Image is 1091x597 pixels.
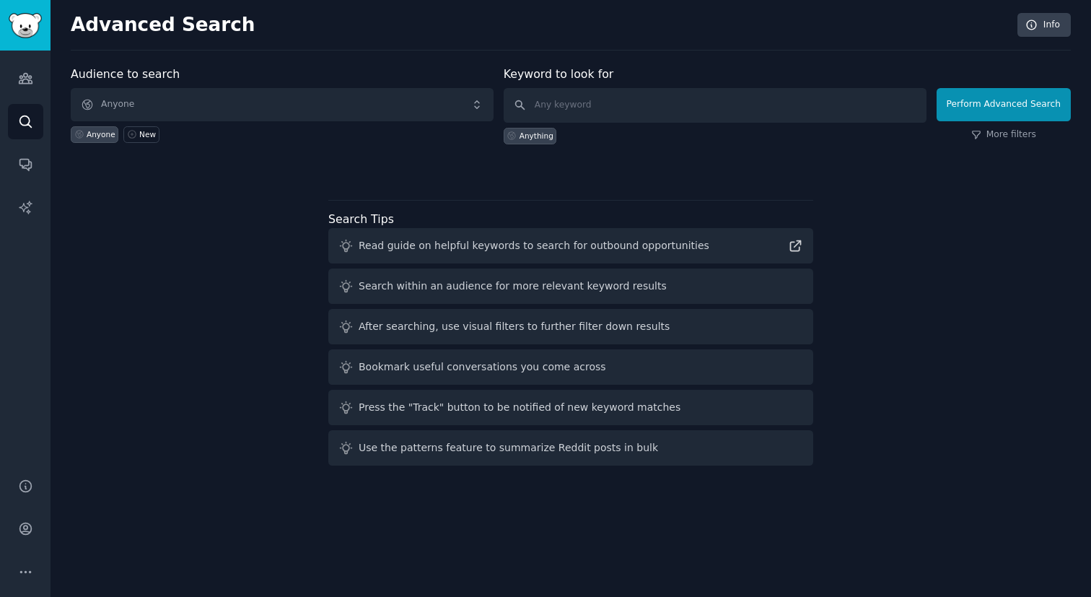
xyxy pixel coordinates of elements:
[71,67,180,81] label: Audience to search
[504,88,926,123] input: Any keyword
[71,14,1009,37] h2: Advanced Search
[328,212,394,226] label: Search Tips
[359,400,680,415] div: Press the "Track" button to be notified of new keyword matches
[359,319,670,334] div: After searching, use visual filters to further filter down results
[71,88,494,121] button: Anyone
[504,67,614,81] label: Keyword to look for
[359,238,709,253] div: Read guide on helpful keywords to search for outbound opportunities
[139,129,156,139] div: New
[359,359,606,375] div: Bookmark useful conversations you come across
[971,128,1036,141] a: More filters
[123,126,159,143] a: New
[937,88,1071,121] button: Perform Advanced Search
[520,131,553,141] div: Anything
[359,440,658,456] div: Use the patterns feature to summarize Reddit posts in bulk
[359,279,667,294] div: Search within an audience for more relevant keyword results
[9,13,42,38] img: GummySearch logo
[1017,13,1071,38] a: Info
[87,129,115,139] div: Anyone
